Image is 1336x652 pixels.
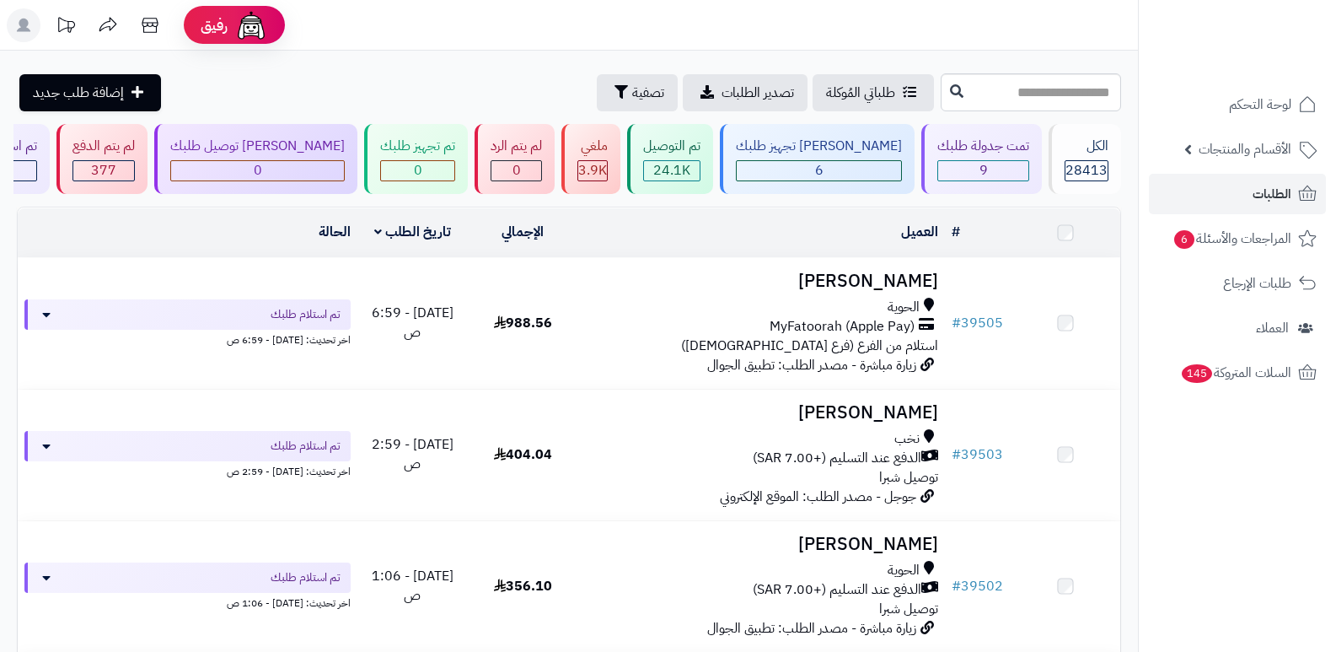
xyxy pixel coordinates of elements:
[952,445,961,465] span: #
[952,222,960,242] a: #
[491,161,541,181] div: 0
[171,161,344,181] div: 0
[770,317,915,337] span: MyFatoorah (Apple Pay)
[937,137,1029,156] div: تمت جدولة طلبك
[380,137,455,156] div: تم تجهيز طلبك
[502,222,544,242] a: الإجمالي
[815,160,824,181] span: 6
[73,161,134,181] div: 377
[254,160,262,181] span: 0
[1253,182,1291,206] span: الطلبات
[374,222,451,242] a: تاريخ الطلب
[381,161,454,181] div: 0
[512,160,521,181] span: 0
[1149,84,1326,125] a: لوحة التحكم
[918,124,1045,194] a: تمت جدولة طلبك 9
[952,313,1003,333] a: #39505
[938,161,1028,181] div: 9
[24,593,351,611] div: اخر تحديث: [DATE] - 1:06 ص
[585,272,939,291] h3: [PERSON_NAME]
[1172,227,1291,251] span: المراجعات والأسئلة
[578,161,607,181] div: 3880
[894,429,920,449] span: نخب
[319,222,351,242] a: الحالة
[1065,137,1108,156] div: الكل
[888,561,920,580] span: الحوية
[1149,353,1326,393] a: السلات المتروكة145
[1199,137,1291,161] span: الأقسام والمنتجات
[372,303,453,342] span: [DATE] - 6:59 ص
[737,161,901,181] div: 6
[952,576,961,596] span: #
[879,467,938,488] span: توصيل شبرا
[271,438,341,455] span: تم استلام طلبك
[414,160,422,181] span: 0
[1065,160,1108,181] span: 28413
[1149,308,1326,348] a: العملاء
[643,137,700,156] div: تم التوصيل
[372,566,453,606] span: [DATE] - 1:06 ص
[491,137,542,156] div: لم يتم الرد
[1221,46,1320,81] img: logo-2.png
[151,124,361,194] a: [PERSON_NAME] توصيل طلبك 0
[952,576,1003,596] a: #39502
[597,74,678,111] button: تصفية
[1229,93,1291,116] span: لوحة التحكم
[494,445,552,465] span: 404.04
[683,74,808,111] a: تصدير الطلبات
[170,137,345,156] div: [PERSON_NAME] توصيل طلبك
[879,599,938,619] span: توصيل شبرا
[952,445,1003,465] a: #39503
[624,124,716,194] a: تم التوصيل 24.1K
[1174,230,1194,249] span: 6
[585,535,939,554] h3: [PERSON_NAME]
[558,124,624,194] a: ملغي 3.9K
[494,313,552,333] span: 988.56
[707,355,916,375] span: زيارة مباشرة - مصدر الطلب: تطبيق الجوال
[753,449,921,468] span: الدفع عند التسليم (+7.00 SAR)
[494,576,552,596] span: 356.10
[471,124,558,194] a: لم يتم الرد 0
[681,336,938,356] span: استلام من الفرع (فرع [DEMOGRAPHIC_DATA])
[33,83,124,103] span: إضافة طلب جديد
[91,160,116,181] span: 377
[813,74,934,111] a: طلباتي المُوكلة
[653,160,690,181] span: 24.1K
[577,137,608,156] div: ملغي
[632,83,664,103] span: تصفية
[952,313,961,333] span: #
[72,137,135,156] div: لم يتم الدفع
[753,580,921,600] span: الدفع عند التسليم (+7.00 SAR)
[372,434,453,474] span: [DATE] - 2:59 ص
[722,83,794,103] span: تصدير الطلبات
[234,8,268,42] img: ai-face.png
[271,306,341,323] span: تم استلام طلبك
[901,222,938,242] a: العميل
[53,124,151,194] a: لم يتم الدفع 377
[1223,272,1291,295] span: طلبات الإرجاع
[1182,364,1212,383] span: 145
[1149,174,1326,214] a: الطلبات
[361,124,471,194] a: تم تجهيز طلبك 0
[716,124,918,194] a: [PERSON_NAME] تجهيز طلبك 6
[578,160,607,181] span: 3.9K
[24,330,351,348] div: اخر تحديث: [DATE] - 6:59 ص
[644,161,700,181] div: 24137
[1256,316,1289,340] span: العملاء
[19,74,161,111] a: إضافة طلب جديد
[201,15,228,35] span: رفيق
[585,403,939,423] h3: [PERSON_NAME]
[720,487,916,507] span: جوجل - مصدر الطلب: الموقع الإلكتروني
[45,8,87,46] a: تحديثات المنصة
[707,618,916,639] span: زيارة مباشرة - مصدر الطلب: تطبيق الجوال
[1149,263,1326,304] a: طلبات الإرجاع
[826,83,895,103] span: طلباتي المُوكلة
[888,298,920,317] span: الحوية
[1180,361,1291,385] span: السلات المتروكة
[271,569,341,586] span: تم استلام طلبك
[736,137,902,156] div: [PERSON_NAME] تجهيز طلبك
[1045,124,1124,194] a: الكل28413
[979,160,988,181] span: 9
[24,461,351,479] div: اخر تحديث: [DATE] - 2:59 ص
[1149,218,1326,259] a: المراجعات والأسئلة6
